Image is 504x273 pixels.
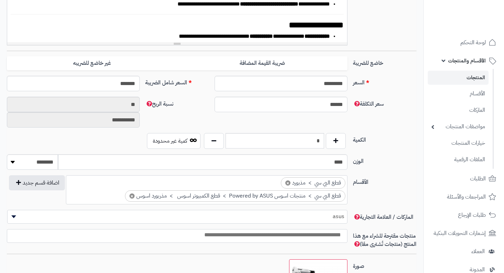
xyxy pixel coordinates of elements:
li: قطع البي سي > منتجات اسوس Powered by ASUS > قطع الكمبيوتر اسوس > مذربورد اسوس [125,190,345,202]
span: × [285,180,290,186]
a: الماركات [428,103,489,118]
a: الملفات الرقمية [428,152,489,167]
label: ضريبة القيمة المضافة [177,56,347,70]
a: المنتجات [428,71,489,85]
a: المراجعات والأسئلة [428,189,500,205]
span: الأقسام والمنتجات [448,56,486,66]
span: طلبات الإرجاع [458,210,486,220]
a: الأقسام [428,86,489,101]
span: لوحة التحكم [460,38,486,47]
button: اضافة قسم جديد [9,175,65,190]
a: خيارات المنتجات [428,136,489,151]
a: مواصفات المنتجات [428,119,489,134]
span: سعر التكلفة [353,100,384,108]
label: الأقسام [350,175,420,186]
li: قطع البي سي > مذبورد [281,177,345,189]
label: السعر [350,76,420,87]
label: السعر شامل الضريبة [142,76,212,87]
span: منتجات مقترحة للشراء مع هذا المنتج (منتجات تُشترى معًا) [353,232,416,248]
span: asus [8,211,347,222]
img: logo-2.png [457,7,497,21]
label: الكمية [350,133,420,144]
label: الوزن [350,154,420,165]
span: المراجعات والأسئلة [447,192,486,202]
a: إشعارات التحويلات البنكية [428,225,500,241]
span: نسبة الربح [145,100,173,108]
a: طلبات الإرجاع [428,207,500,223]
a: لوحة التحكم [428,34,500,51]
span: × [129,193,135,199]
span: الماركات / العلامة التجارية [353,213,413,221]
a: الطلبات [428,170,500,187]
label: خاضع للضريبة [350,56,420,67]
span: العملاء [471,247,485,256]
label: صورة [350,259,420,270]
span: إشعارات التحويلات البنكية [434,228,486,238]
label: غير خاضع للضريبه [7,56,177,70]
a: العملاء [428,243,500,260]
span: الطلبات [470,174,486,183]
span: asus [7,210,347,224]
